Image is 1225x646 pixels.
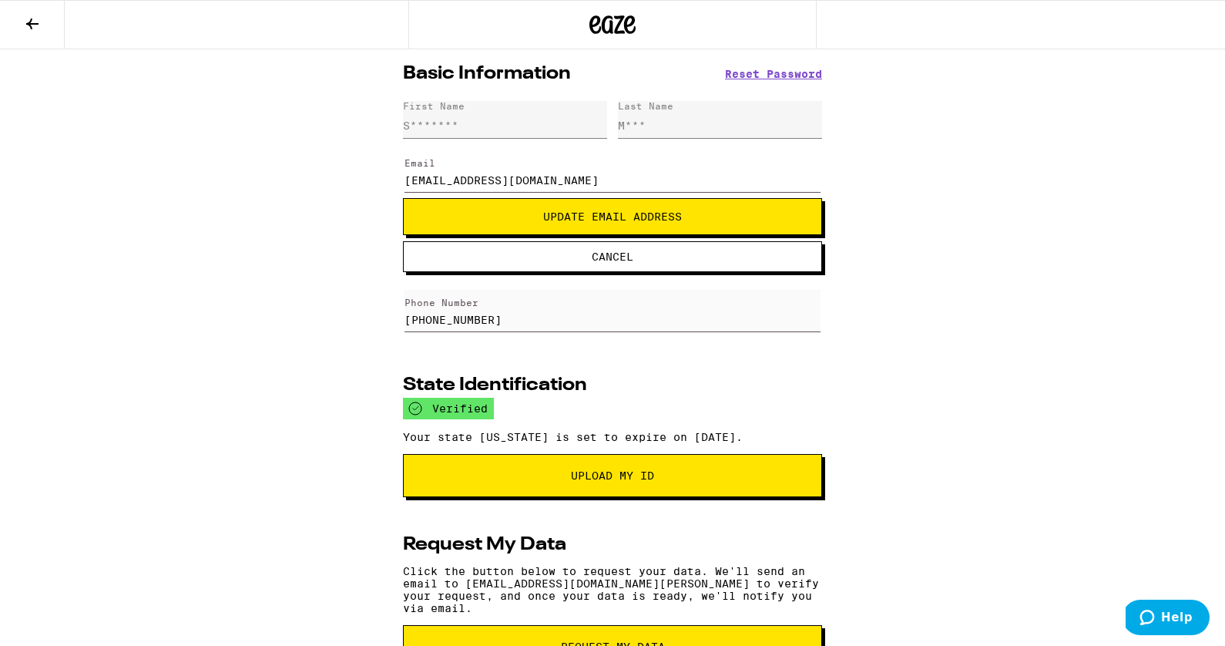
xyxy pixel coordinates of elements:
p: Click the button below to request your data. We'll send an email to [EMAIL_ADDRESS][DOMAIN_NAME][... [403,565,822,614]
h2: State Identification [403,376,587,395]
span: Upload My ID [571,470,654,481]
form: Edit Email Address [403,144,822,284]
h2: Request My Data [403,536,566,554]
iframe: Opens a widget where you can find more information [1126,600,1210,638]
div: verified [403,398,494,419]
div: First Name [403,101,465,111]
span: Update Email Address [543,211,682,222]
button: Update Email Address [403,198,822,235]
button: Cancel [403,241,822,272]
p: Your state [US_STATE] is set to expire on [DATE]. [403,431,822,443]
div: Last Name [618,101,673,111]
span: Cancel [592,251,633,262]
label: Email [404,158,435,168]
label: Phone Number [404,298,478,308]
button: Reset Password [725,69,822,79]
form: Edit Phone Number [403,284,822,338]
button: Upload My ID [403,454,822,497]
h2: Basic Information [403,65,571,83]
